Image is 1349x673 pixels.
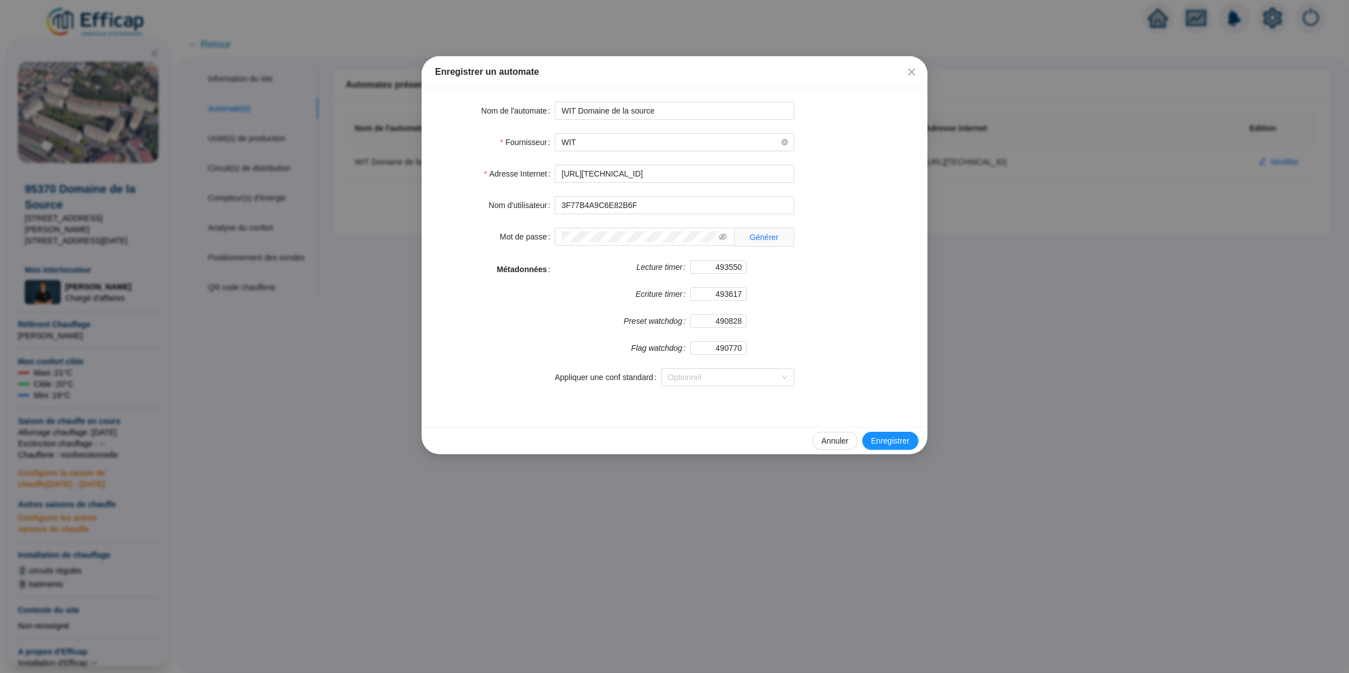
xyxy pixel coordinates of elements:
label: Preset watchdog [624,314,690,328]
span: close [907,67,916,76]
label: Mot de passe [500,228,555,246]
label: Appliquer une conf standard [555,368,661,386]
span: Annuler [821,435,848,447]
span: Générer [750,233,778,241]
input: Nom de l'automate [555,102,794,120]
label: Flag watchdog [631,341,690,355]
span: close-circle [781,139,788,146]
label: Ecriture timer [636,287,690,301]
span: Enregistrer [871,435,909,447]
input: Lecture timer [690,260,746,274]
label: Nom de l'automate [481,102,555,120]
span: Fermer [903,67,921,76]
strong: Métadonnées [497,265,547,274]
input: Mot de passe [562,231,717,243]
input: Adresse Internet [555,165,794,183]
button: Annuler [812,432,857,450]
input: Preset watchdog [690,314,746,328]
label: Lecture timer [636,260,690,274]
label: Fournisseur [500,133,555,151]
input: Nom d'utilisateur [555,196,794,214]
button: Générer [741,228,787,246]
input: Ecriture timer [690,287,746,301]
button: Enregistrer [862,432,918,450]
button: Close [903,63,921,81]
label: Nom d'utilisateur [488,196,555,214]
label: Adresse Internet [484,165,555,183]
span: eye-invisible [719,233,727,241]
input: Flag watchdog [690,341,746,355]
span: WIT [562,134,787,151]
div: Enregistrer un automate [435,65,914,79]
